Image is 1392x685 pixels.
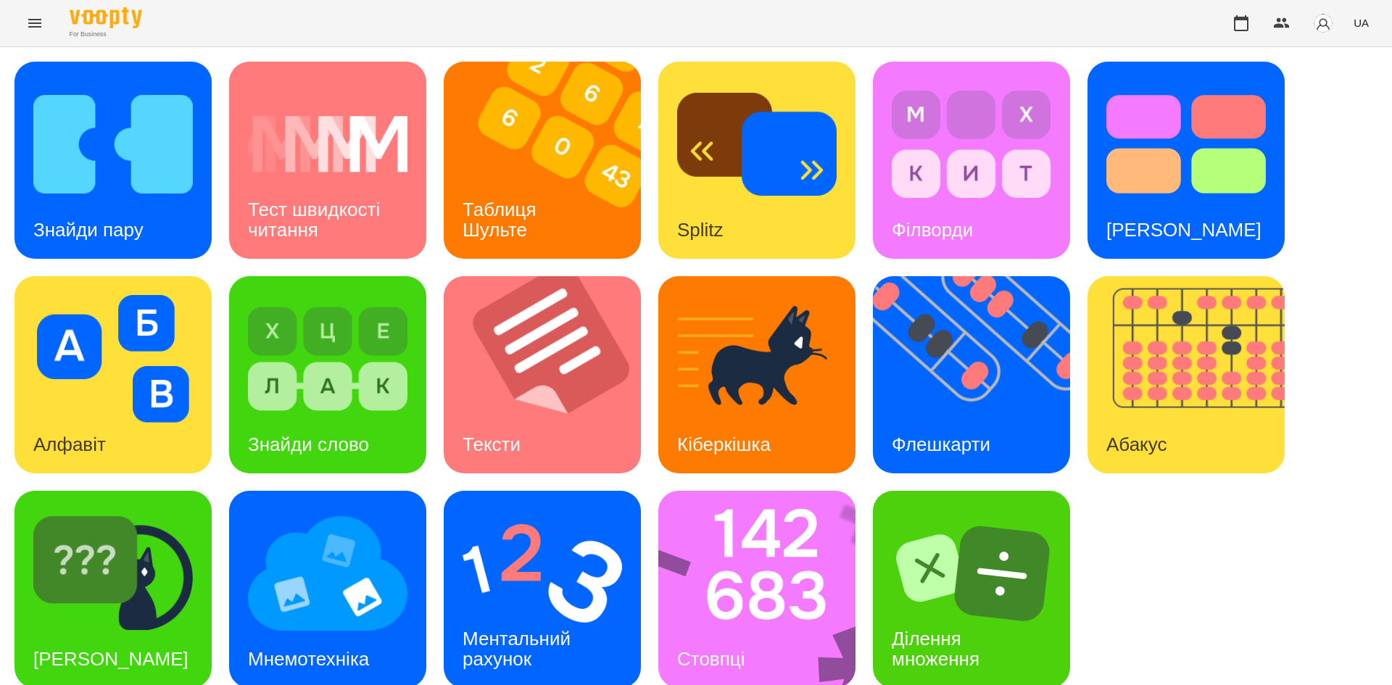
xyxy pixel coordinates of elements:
img: Voopty Logo [70,7,142,28]
h3: Таблиця Шульте [463,199,542,240]
h3: Тексти [463,433,521,455]
img: Філворди [892,80,1051,208]
h3: Splitz [677,219,724,241]
h3: Ментальний рахунок [463,628,576,669]
img: Флешкарти [873,276,1088,473]
img: Ментальний рахунок [463,510,622,637]
a: КіберкішкаКіберкішка [658,276,855,473]
img: Ділення множення [892,510,1051,637]
img: Тест Струпа [1106,80,1266,208]
h3: Знайди пару [33,219,144,241]
span: For Business [70,30,142,39]
img: Знайди Кіберкішку [33,510,193,637]
img: Мнемотехніка [248,510,407,637]
h3: Ділення множення [892,628,979,669]
h3: Кіберкішка [677,433,771,455]
h3: Тест швидкості читання [248,199,385,240]
a: Таблиця ШультеТаблиця Шульте [444,62,641,259]
img: Знайди слово [248,295,407,423]
img: Абакус [1087,276,1303,473]
a: Тест швидкості читанняТест швидкості читання [229,62,426,259]
button: UA [1348,9,1375,36]
h3: [PERSON_NAME] [33,648,188,670]
img: Таблиця Шульте [444,62,659,259]
h3: Стовпці [677,648,745,670]
a: ФлешкартиФлешкарти [873,276,1070,473]
img: avatar_s.png [1313,13,1333,33]
button: Menu [17,6,52,41]
h3: Флешкарти [892,433,990,455]
img: Тест швидкості читання [248,80,407,208]
a: АбакусАбакус [1087,276,1285,473]
h3: Знайди слово [248,433,369,455]
a: Знайди словоЗнайди слово [229,276,426,473]
h3: [PERSON_NAME] [1106,219,1261,241]
img: Алфавіт [33,295,193,423]
h3: Мнемотехніка [248,648,369,670]
h3: Філворди [892,219,973,241]
img: Знайди пару [33,80,193,208]
a: Знайди паруЗнайди пару [14,62,212,259]
a: SplitzSplitz [658,62,855,259]
a: ФілвордиФілворди [873,62,1070,259]
img: Splitz [677,80,837,208]
span: UA [1354,15,1369,30]
h3: Абакус [1106,433,1167,455]
img: Кіберкішка [677,295,837,423]
a: АлфавітАлфавіт [14,276,212,473]
a: Тест Струпа[PERSON_NAME] [1087,62,1285,259]
img: Тексти [444,276,659,473]
a: ТекстиТексти [444,276,641,473]
h3: Алфавіт [33,433,106,455]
